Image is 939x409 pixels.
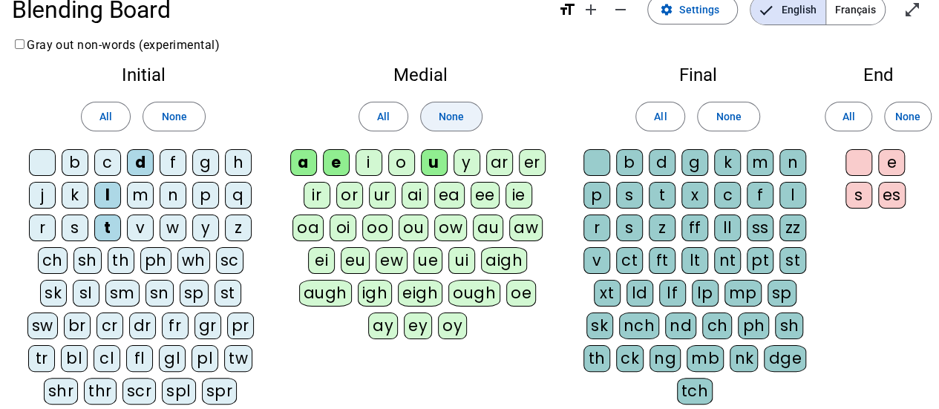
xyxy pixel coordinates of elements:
div: xt [594,280,621,307]
div: spl [162,378,196,405]
span: All [842,108,854,125]
div: lt [681,247,708,274]
div: z [225,215,252,241]
div: bl [61,345,88,372]
div: r [583,215,610,241]
div: au [473,215,503,241]
span: None [439,108,464,125]
div: t [649,182,675,209]
div: f [747,182,773,209]
mat-icon: add [582,1,600,19]
div: oi [330,215,356,241]
mat-icon: open_in_full [903,1,921,19]
div: oa [292,215,324,241]
div: sw [27,313,58,339]
div: sk [40,280,67,307]
div: br [64,313,91,339]
div: ai [402,182,428,209]
div: k [714,149,741,176]
button: All [825,102,872,131]
mat-icon: format_size [558,1,576,19]
mat-icon: remove [612,1,629,19]
div: spr [202,378,238,405]
div: thr [84,378,117,405]
div: d [127,149,154,176]
div: sk [586,313,613,339]
div: mb [687,345,724,372]
div: y [192,215,219,241]
div: ph [140,247,171,274]
div: oe [506,280,536,307]
div: c [714,182,741,209]
div: ch [702,313,732,339]
button: None [697,102,759,131]
div: nk [730,345,758,372]
div: ui [448,247,475,274]
div: dge [764,345,806,372]
span: All [654,108,667,125]
div: u [421,149,448,176]
div: ss [747,215,773,241]
div: ar [486,149,513,176]
div: g [681,149,708,176]
div: o [388,149,415,176]
div: ck [616,345,644,372]
div: pl [192,345,218,372]
span: None [895,108,920,125]
div: e [323,149,350,176]
div: ee [471,182,500,209]
div: ough [448,280,500,307]
div: es [878,182,906,209]
div: shr [44,378,79,405]
div: er [519,149,546,176]
div: h [225,149,252,176]
div: gr [194,313,221,339]
div: ur [369,182,396,209]
div: dr [129,313,156,339]
div: b [616,149,643,176]
div: y [454,149,480,176]
div: ue [413,247,442,274]
div: s [62,215,88,241]
div: nch [619,313,660,339]
div: sc [216,247,243,274]
div: wh [177,247,210,274]
div: w [160,215,186,241]
div: a [290,149,317,176]
div: sh [73,247,102,274]
span: None [161,108,186,125]
div: s [845,182,872,209]
div: ch [38,247,68,274]
div: tch [677,378,713,405]
span: All [377,108,390,125]
div: ie [506,182,532,209]
div: th [108,247,134,274]
div: ff [681,215,708,241]
div: eu [341,247,370,274]
div: q [225,182,252,209]
div: lp [692,280,719,307]
div: mp [724,280,762,307]
div: th [583,345,610,372]
div: n [160,182,186,209]
div: v [583,247,610,274]
div: l [94,182,121,209]
div: cl [94,345,120,372]
div: fr [162,313,189,339]
button: None [420,102,482,131]
button: None [884,102,932,131]
span: Settings [679,1,719,19]
div: ll [714,215,741,241]
div: s [616,215,643,241]
input: Gray out non-words (experimental) [15,39,24,49]
div: fl [126,345,153,372]
div: tr [28,345,55,372]
div: v [127,215,154,241]
div: b [62,149,88,176]
div: tw [224,345,252,372]
div: ir [304,182,330,209]
button: All [81,102,131,131]
div: ou [399,215,428,241]
div: augh [299,280,352,307]
div: d [649,149,675,176]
